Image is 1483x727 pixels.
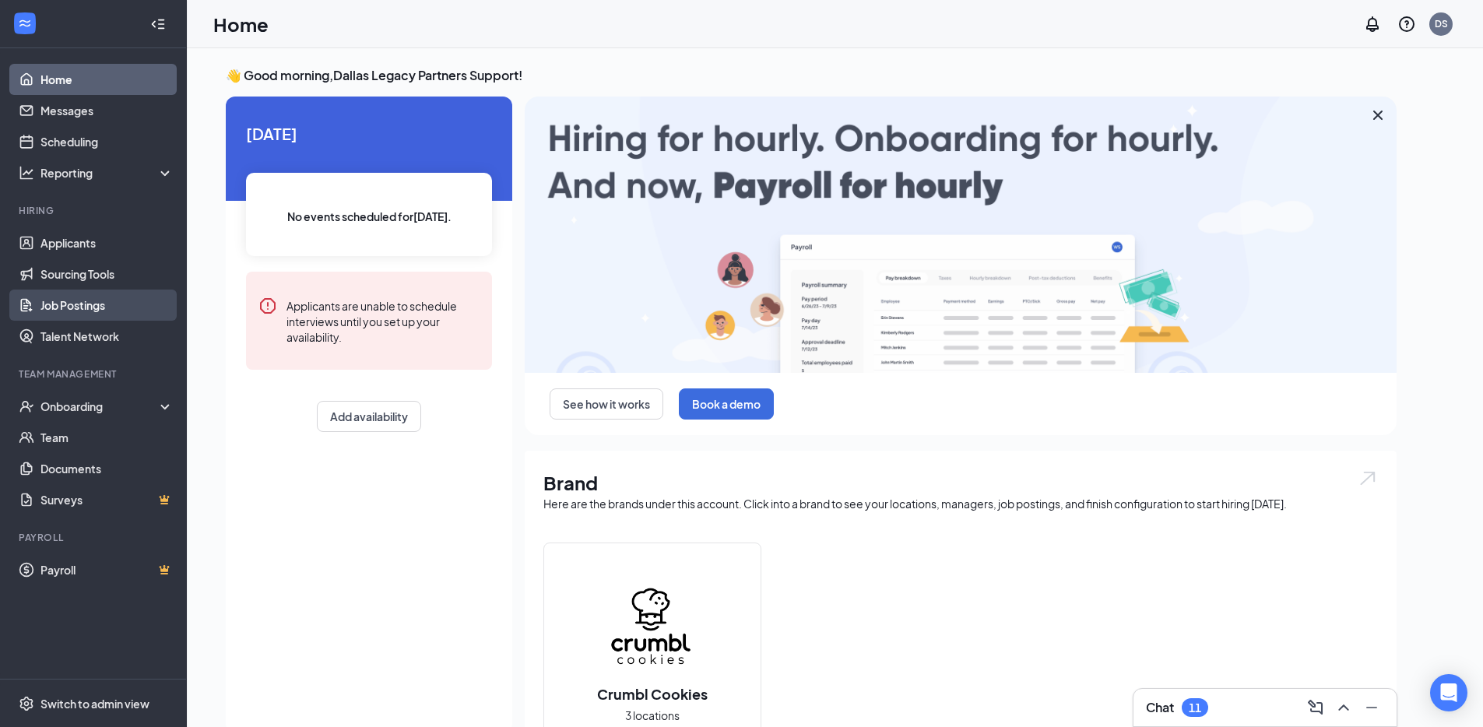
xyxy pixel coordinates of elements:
div: Applicants are unable to schedule interviews until you set up your availability. [286,297,480,345]
img: payroll-large.gif [525,97,1397,373]
h2: Crumbl Cookies [582,684,723,704]
svg: Notifications [1363,15,1382,33]
a: Sourcing Tools [40,258,174,290]
h3: Chat [1146,699,1174,716]
button: Minimize [1359,695,1384,720]
div: Hiring [19,204,170,217]
div: Team Management [19,367,170,381]
svg: Cross [1369,106,1387,125]
div: Open Intercom Messenger [1430,674,1467,711]
svg: QuestionInfo [1397,15,1416,33]
a: Applicants [40,227,174,258]
a: PayrollCrown [40,554,174,585]
div: 11 [1189,701,1201,715]
svg: ChevronUp [1334,698,1353,717]
button: Book a demo [679,388,774,420]
svg: WorkstreamLogo [17,16,33,31]
span: [DATE] [246,121,492,146]
h1: Home [213,11,269,37]
svg: ComposeMessage [1306,698,1325,717]
button: ComposeMessage [1303,695,1328,720]
svg: UserCheck [19,399,34,414]
button: ChevronUp [1331,695,1356,720]
svg: Error [258,297,277,315]
a: Home [40,64,174,95]
span: No events scheduled for [DATE] . [287,208,452,225]
div: Payroll [19,531,170,544]
span: 3 locations [625,707,680,724]
a: Talent Network [40,321,174,352]
button: Add availability [317,401,421,432]
a: Scheduling [40,126,174,157]
img: open.6027fd2a22e1237b5b06.svg [1358,469,1378,487]
a: Documents [40,453,174,484]
div: Here are the brands under this account. Click into a brand to see your locations, managers, job p... [543,496,1378,511]
a: Job Postings [40,290,174,321]
a: SurveysCrown [40,484,174,515]
h3: 👋 Good morning, Dallas Legacy Partners Support ! [226,67,1397,84]
svg: Analysis [19,165,34,181]
a: Team [40,422,174,453]
svg: Collapse [150,16,166,32]
div: Onboarding [40,399,160,414]
h1: Brand [543,469,1378,496]
img: Crumbl Cookies [603,578,702,678]
a: Messages [40,95,174,126]
div: Switch to admin view [40,696,149,711]
div: DS [1435,17,1448,30]
button: See how it works [550,388,663,420]
div: Reporting [40,165,174,181]
svg: Minimize [1362,698,1381,717]
svg: Settings [19,696,34,711]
